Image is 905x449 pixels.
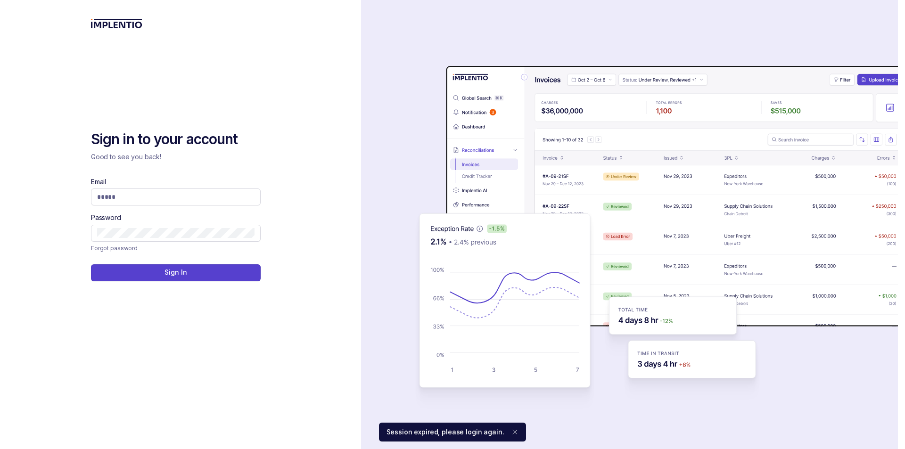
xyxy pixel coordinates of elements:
[165,268,187,277] p: Sign In
[91,19,142,28] img: logo
[91,213,121,222] label: Password
[387,427,504,437] p: Session expired, please login again.
[91,177,106,187] label: Email
[91,152,261,162] p: Good to see you back!
[91,244,138,253] p: Forgot password
[91,130,261,149] h2: Sign in to your account
[91,244,138,253] a: Link Forgot password
[91,264,261,281] button: Sign In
